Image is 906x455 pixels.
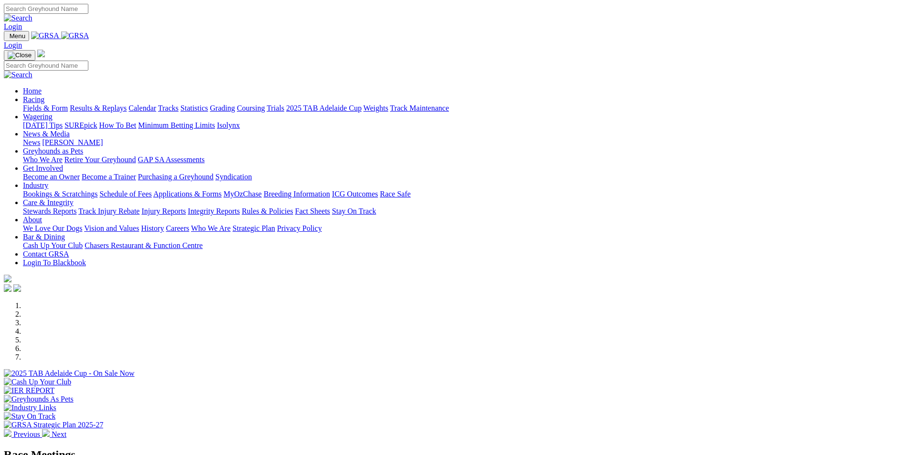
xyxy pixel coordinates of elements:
[4,378,71,386] img: Cash Up Your Club
[128,104,156,112] a: Calendar
[4,421,103,429] img: GRSA Strategic Plan 2025-27
[23,155,902,164] div: Greyhounds as Pets
[64,121,97,129] a: SUREpick
[52,430,66,438] span: Next
[141,224,164,232] a: History
[4,22,22,31] a: Login
[4,429,11,437] img: chevron-left-pager-white.svg
[70,104,127,112] a: Results & Replays
[286,104,362,112] a: 2025 TAB Adelaide Cup
[390,104,449,112] a: Track Maintenance
[23,173,80,181] a: Become an Owner
[277,224,322,232] a: Privacy Policy
[332,207,376,215] a: Stay On Track
[23,190,97,198] a: Bookings & Scratchings
[99,121,137,129] a: How To Bet
[23,224,82,232] a: We Love Our Dogs
[23,224,902,233] div: About
[166,224,189,232] a: Careers
[4,61,88,71] input: Search
[23,138,40,146] a: News
[23,233,65,241] a: Bar & Dining
[23,241,83,249] a: Cash Up Your Club
[380,190,410,198] a: Race Safe
[242,207,293,215] a: Rules & Policies
[233,224,275,232] a: Strategic Plan
[37,50,45,57] img: logo-grsa-white.png
[4,50,35,61] button: Toggle navigation
[138,121,215,129] a: Minimum Betting Limits
[4,41,22,49] a: Login
[8,52,32,59] img: Close
[158,104,179,112] a: Tracks
[4,275,11,282] img: logo-grsa-white.png
[13,430,40,438] span: Previous
[23,130,70,138] a: News & Media
[295,207,330,215] a: Fact Sheets
[99,190,151,198] a: Schedule of Fees
[78,207,139,215] a: Track Injury Rebate
[84,224,139,232] a: Vision and Values
[138,155,205,164] a: GAP SA Assessments
[42,429,50,437] img: chevron-right-pager-white.svg
[23,198,74,207] a: Care & Integrity
[181,104,208,112] a: Statistics
[23,121,902,130] div: Wagering
[23,95,44,103] a: Racing
[210,104,235,112] a: Grading
[23,147,83,155] a: Greyhounds as Pets
[23,164,63,172] a: Get Involved
[82,173,136,181] a: Become a Trainer
[23,87,42,95] a: Home
[4,369,135,378] img: 2025 TAB Adelaide Cup - On Sale Now
[332,190,378,198] a: ICG Outcomes
[23,207,902,216] div: Care & Integrity
[23,121,63,129] a: [DATE] Tips
[42,430,66,438] a: Next
[4,386,54,395] img: IER REPORT
[13,284,21,292] img: twitter.svg
[23,207,76,215] a: Stewards Reports
[237,104,265,112] a: Coursing
[42,138,103,146] a: [PERSON_NAME]
[23,216,42,224] a: About
[4,71,32,79] img: Search
[23,173,902,181] div: Get Involved
[23,113,53,121] a: Wagering
[23,190,902,198] div: Industry
[61,31,89,40] img: GRSA
[4,395,74,403] img: Greyhounds As Pets
[4,412,55,421] img: Stay On Track
[4,284,11,292] img: facebook.svg
[217,121,240,129] a: Isolynx
[191,224,231,232] a: Who We Are
[23,241,902,250] div: Bar & Dining
[23,155,63,164] a: Who We Are
[23,259,86,267] a: Login To Blackbook
[4,403,56,412] img: Industry Links
[224,190,262,198] a: MyOzChase
[23,104,902,113] div: Racing
[23,181,48,189] a: Industry
[31,31,59,40] img: GRSA
[10,32,25,40] span: Menu
[23,250,69,258] a: Contact GRSA
[23,138,902,147] div: News & Media
[4,31,29,41] button: Toggle navigation
[266,104,284,112] a: Trials
[4,4,88,14] input: Search
[85,241,203,249] a: Chasers Restaurant & Function Centre
[363,104,388,112] a: Weights
[138,173,213,181] a: Purchasing a Greyhound
[153,190,222,198] a: Applications & Forms
[215,173,252,181] a: Syndication
[188,207,240,215] a: Integrity Reports
[264,190,330,198] a: Breeding Information
[4,430,42,438] a: Previous
[4,14,32,22] img: Search
[23,104,68,112] a: Fields & Form
[141,207,186,215] a: Injury Reports
[64,155,136,164] a: Retire Your Greyhound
